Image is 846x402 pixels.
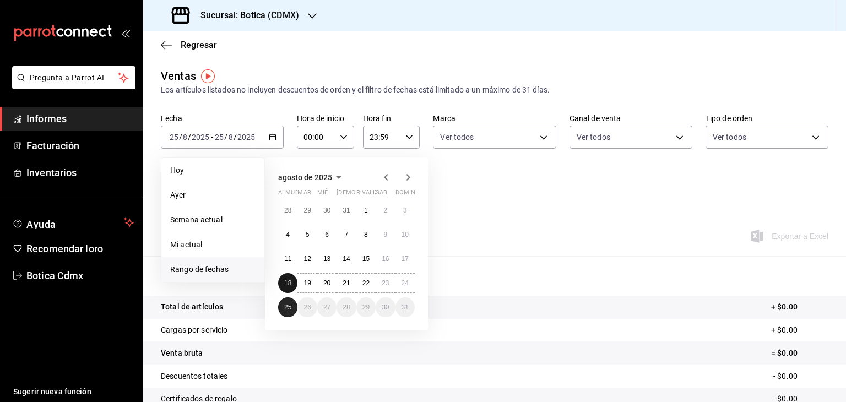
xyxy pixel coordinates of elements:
input: ---- [237,133,256,142]
font: Rango de fechas [170,265,229,274]
abbr: 28 de julio de 2025 [284,207,291,214]
abbr: lunes [278,189,311,200]
abbr: 5 de agosto de 2025 [306,231,310,238]
font: 14 [343,255,350,263]
abbr: 15 de agosto de 2025 [362,255,370,263]
button: 31 de agosto de 2025 [395,297,415,317]
button: 20 de agosto de 2025 [317,273,337,293]
font: 12 [303,255,311,263]
font: Descuentos totales [161,372,227,381]
button: 11 de agosto de 2025 [278,249,297,269]
abbr: 18 de agosto de 2025 [284,279,291,287]
font: 19 [303,279,311,287]
abbr: 30 de agosto de 2025 [382,303,389,311]
font: dominio [395,189,422,196]
button: 21 de agosto de 2025 [337,273,356,293]
abbr: 8 de agosto de 2025 [364,231,368,238]
abbr: 22 de agosto de 2025 [362,279,370,287]
abbr: 9 de agosto de 2025 [383,231,387,238]
abbr: 23 de agosto de 2025 [382,279,389,287]
button: 23 de agosto de 2025 [376,273,395,293]
font: mié [317,189,328,196]
abbr: 12 de agosto de 2025 [303,255,311,263]
font: 13 [323,255,330,263]
abbr: 26 de agosto de 2025 [303,303,311,311]
font: 31 [343,207,350,214]
button: 22 de agosto de 2025 [356,273,376,293]
font: Facturación [26,140,79,151]
abbr: 20 de agosto de 2025 [323,279,330,287]
font: Botica Cdmx [26,270,83,281]
font: 16 [382,255,389,263]
font: 17 [402,255,409,263]
button: 10 de agosto de 2025 [395,225,415,245]
font: Sugerir nueva función [13,387,91,396]
font: 20 [323,279,330,287]
abbr: domingo [395,189,422,200]
button: 28 de agosto de 2025 [337,297,356,317]
font: Mi actual [170,240,202,249]
font: + $0.00 [771,302,798,311]
font: almuerzo [278,189,311,196]
font: Hora fin [363,114,391,123]
abbr: 10 de agosto de 2025 [402,231,409,238]
input: -- [214,133,224,142]
abbr: 27 de agosto de 2025 [323,303,330,311]
abbr: 16 de agosto de 2025 [382,255,389,263]
font: Ayer [170,191,186,199]
font: Regresar [181,40,217,50]
button: 13 de agosto de 2025 [317,249,337,269]
font: Ver todos [577,133,610,142]
abbr: 4 de agosto de 2025 [286,231,290,238]
font: 2 [383,207,387,214]
input: -- [169,133,179,142]
font: Ver todos [440,133,474,142]
font: Ayuda [26,219,56,230]
button: 28 de julio de 2025 [278,200,297,220]
button: 7 de agosto de 2025 [337,225,356,245]
button: 29 de julio de 2025 [297,200,317,220]
font: 3 [403,207,407,214]
abbr: 31 de agosto de 2025 [402,303,409,311]
font: Marca [433,114,455,123]
font: Pregunta a Parrot AI [30,73,105,82]
button: 26 de agosto de 2025 [297,297,317,317]
font: 30 [382,303,389,311]
font: / [188,133,191,142]
font: Inventarios [26,167,77,178]
abbr: 2 de agosto de 2025 [383,207,387,214]
abbr: jueves [337,189,402,200]
button: 1 de agosto de 2025 [356,200,376,220]
font: = $0.00 [771,349,798,357]
button: 15 de agosto de 2025 [356,249,376,269]
font: 30 [323,207,330,214]
abbr: 19 de agosto de 2025 [303,279,311,287]
button: 27 de agosto de 2025 [317,297,337,317]
font: / [234,133,237,142]
abbr: 6 de agosto de 2025 [325,231,329,238]
button: 8 de agosto de 2025 [356,225,376,245]
font: 24 [402,279,409,287]
button: 12 de agosto de 2025 [297,249,317,269]
abbr: martes [297,189,311,200]
font: 18 [284,279,291,287]
font: - $0.00 [773,372,798,381]
font: sab [376,189,387,196]
button: 2 de agosto de 2025 [376,200,395,220]
font: 25 [284,303,291,311]
a: Pregunta a Parrot AI [8,80,135,91]
button: 17 de agosto de 2025 [395,249,415,269]
input: -- [182,133,188,142]
font: Informes [26,113,67,124]
button: 6 de agosto de 2025 [317,225,337,245]
font: 26 [303,303,311,311]
font: [DEMOGRAPHIC_DATA] [337,189,402,196]
font: 27 [323,303,330,311]
font: 15 [362,255,370,263]
button: agosto de 2025 [278,171,345,184]
font: Hoy [170,166,184,175]
abbr: 17 de agosto de 2025 [402,255,409,263]
button: 30 de agosto de 2025 [376,297,395,317]
button: 5 de agosto de 2025 [297,225,317,245]
button: Pregunta a Parrot AI [12,66,135,89]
